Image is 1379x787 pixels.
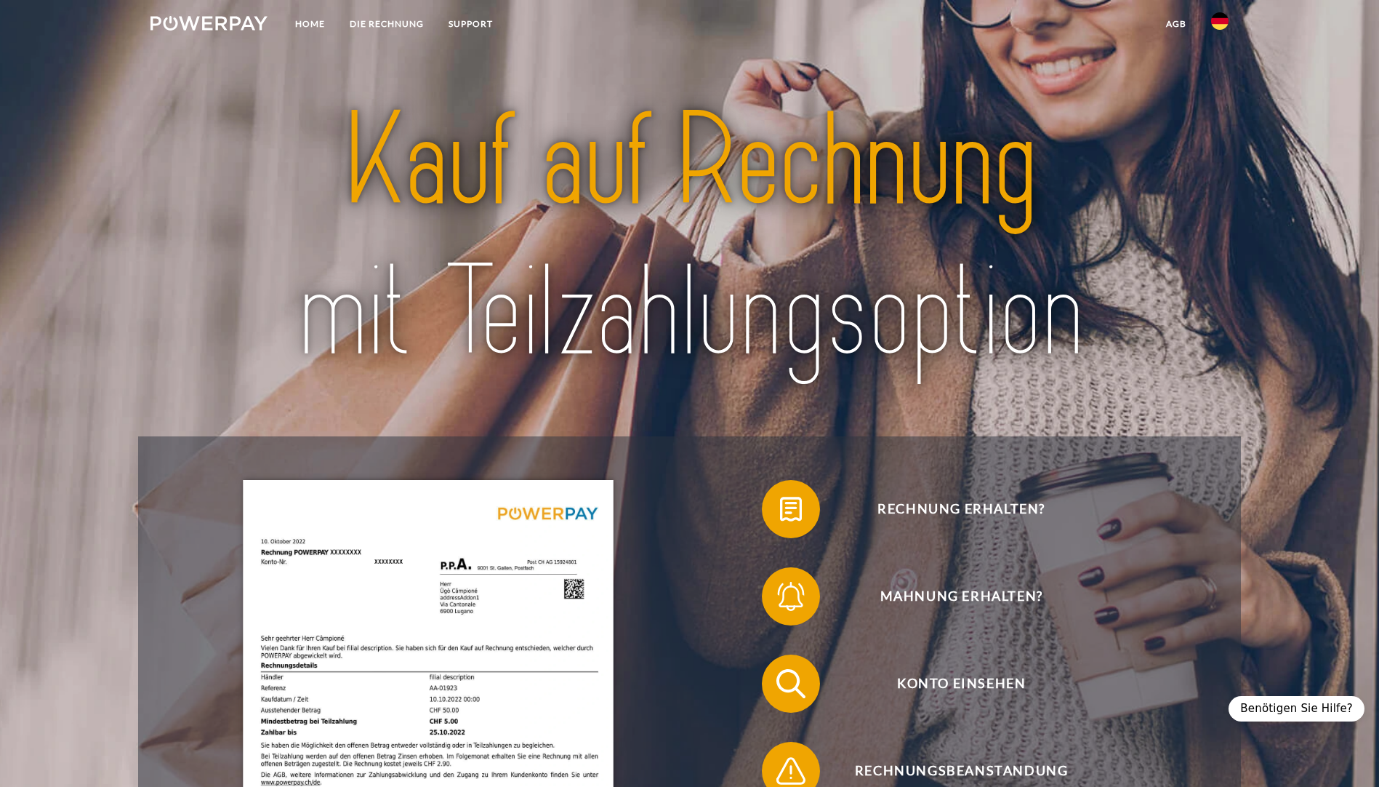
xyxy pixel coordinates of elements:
[773,666,809,702] img: qb_search.svg
[762,655,1140,713] button: Konto einsehen
[1229,696,1364,722] div: Benötigen Sie Hilfe?
[204,79,1175,396] img: title-powerpay_de.svg
[762,567,1140,626] button: Mahnung erhalten?
[783,567,1139,626] span: Mahnung erhalten?
[762,480,1140,538] button: Rechnung erhalten?
[783,480,1139,538] span: Rechnung erhalten?
[1154,11,1199,37] a: agb
[150,16,268,31] img: logo-powerpay-white.svg
[1211,12,1229,30] img: de
[783,655,1139,713] span: Konto einsehen
[283,11,337,37] a: Home
[337,11,436,37] a: DIE RECHNUNG
[436,11,505,37] a: SUPPORT
[773,578,809,615] img: qb_bell.svg
[773,491,809,527] img: qb_bill.svg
